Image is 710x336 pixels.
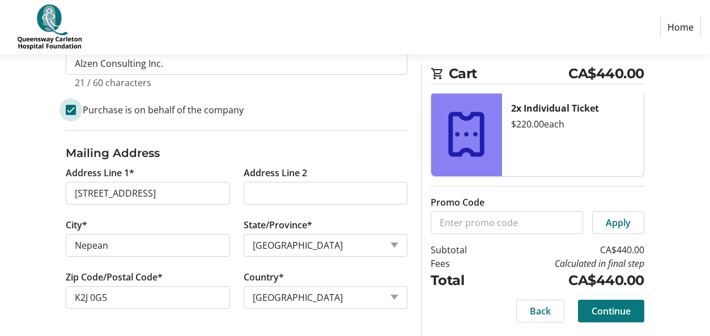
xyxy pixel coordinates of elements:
label: Zip Code/Postal Code* [66,270,163,284]
input: City [66,234,229,257]
td: Calculated in final step [492,257,644,270]
label: Country* [244,270,284,284]
label: Address Line 2 [244,166,307,180]
tr-character-limit: 21 / 60 characters [75,76,151,89]
input: Zip or Postal Code [66,286,229,309]
span: Back [530,304,551,318]
span: Cart [449,63,568,84]
td: Total [431,270,492,291]
h3: Mailing Address [66,144,407,161]
span: CA$440.00 [568,63,644,84]
a: Home [660,16,701,38]
label: Promo Code [431,195,484,209]
label: State/Province* [244,218,312,232]
span: Apply [606,216,631,229]
td: CA$440.00 [492,270,644,291]
label: City* [66,218,87,232]
button: Back [516,300,564,322]
span: Continue [592,304,631,318]
input: Enter promo code [431,211,583,234]
td: Fees [431,257,492,270]
td: CA$440.00 [492,243,644,257]
input: Address [66,182,229,205]
td: Subtotal [431,243,492,257]
button: Continue [578,300,644,322]
button: Apply [592,211,644,234]
strong: 2x Individual Ticket [511,102,599,114]
label: Purchase is on behalf of the company [76,103,244,117]
img: QCH Foundation's Logo [9,5,90,50]
div: $220.00 each [511,117,635,131]
label: Address Line 1* [66,166,134,180]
